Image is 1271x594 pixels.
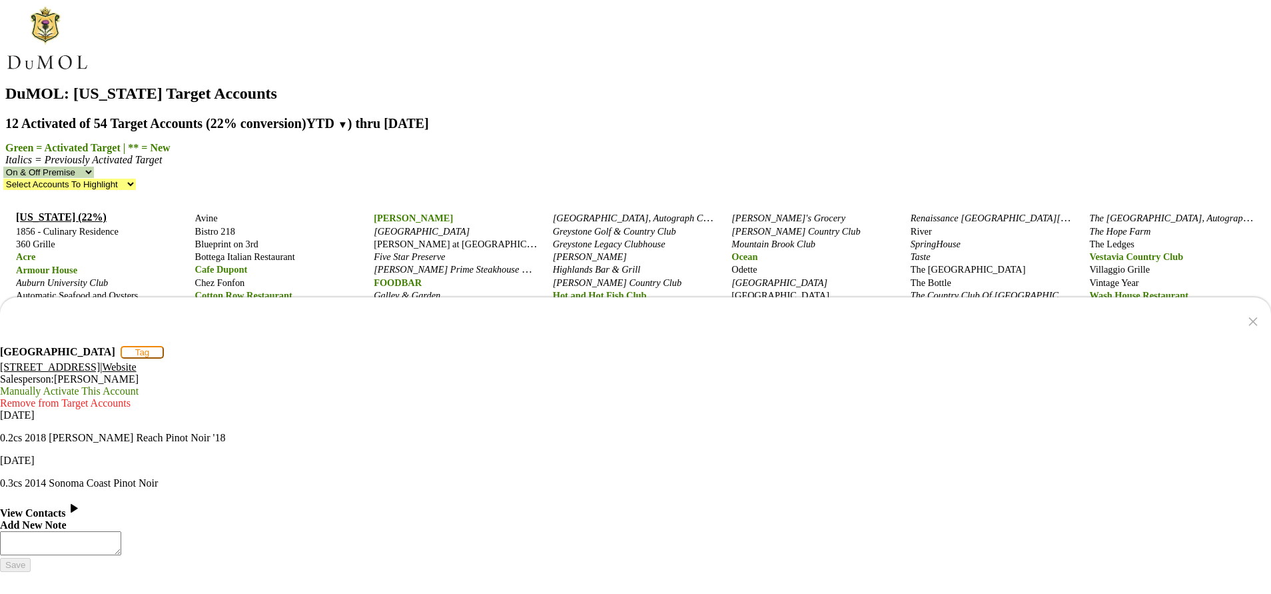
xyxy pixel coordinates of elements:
div: × [1247,309,1259,334]
a: Website [102,361,136,373]
button: Tag [121,346,165,359]
img: arrow_right.svg [66,500,83,517]
span: | [100,361,102,373]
